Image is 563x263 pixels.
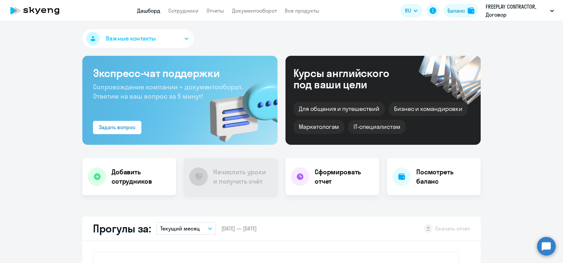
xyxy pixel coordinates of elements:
[106,34,156,43] span: Важные контакты
[206,7,224,14] a: Отчеты
[160,224,200,232] p: Текущий месяц
[405,7,411,15] span: RU
[221,225,257,232] span: [DATE] — [DATE]
[213,167,271,186] h4: Начислить уроки и получить счёт
[348,120,405,134] div: IT-специалистам
[389,102,468,116] div: Бизнес и командировки
[82,29,194,48] button: Важные контакты
[112,167,171,186] h4: Добавить сотрудников
[285,7,319,14] a: Все продукты
[99,123,135,131] div: Задать вопрос
[416,167,475,186] h4: Посмотреть баланс
[93,66,267,80] h3: Экспресс-чат поддержки
[315,167,374,186] h4: Сформировать отчет
[400,4,422,17] button: RU
[137,7,160,14] a: Дашборд
[443,4,478,17] button: Балансbalance
[168,7,199,14] a: Сотрудники
[447,7,465,15] div: Баланс
[482,3,557,19] button: FREEPLAY CONTRACTOR, Договор
[486,3,547,19] p: FREEPLAY CONTRACTOR, Договор
[293,102,385,116] div: Для общения и путешествий
[232,7,277,14] a: Документооборот
[200,70,278,145] img: bg-img
[293,67,407,90] div: Курсы английского под ваши цели
[93,83,243,100] span: Сопровождение компании + документооборот. Ответим на ваш вопрос за 5 минут!
[293,120,344,134] div: Маркетологам
[93,121,141,134] button: Задать вопрос
[468,7,474,14] img: balance
[93,222,151,235] h2: Прогулы за:
[156,222,216,235] button: Текущий месяц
